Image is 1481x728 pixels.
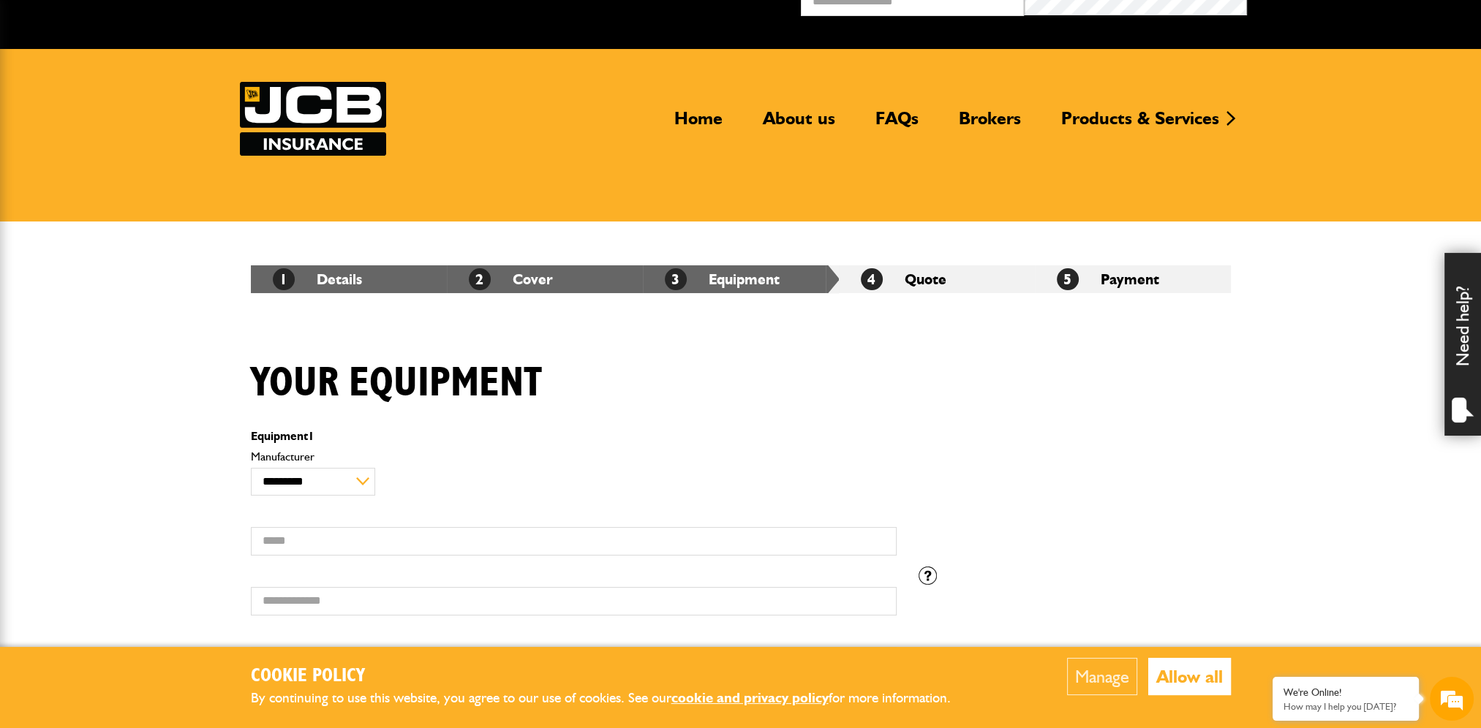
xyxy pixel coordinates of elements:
a: 2Cover [469,270,553,288]
textarea: Type your message and hit 'Enter' [19,265,267,438]
input: Enter your phone number [19,221,267,254]
div: We're Online! [1284,686,1408,699]
button: Manage [1067,658,1137,695]
span: 5 [1057,268,1079,290]
img: JCB Insurance Services logo [240,82,386,156]
img: d_20077148190_company_1631870298795_20077148190 [25,81,61,102]
span: 2 [469,268,491,290]
input: Enter your email address [19,178,267,211]
p: How may I help you today? [1284,701,1408,712]
em: Start Chat [199,450,265,470]
div: Chat with us now [76,82,246,101]
span: 4 [861,268,883,290]
a: Brokers [948,107,1032,141]
div: Minimize live chat window [240,7,275,42]
span: 3 [665,268,687,290]
h2: Cookie Policy [251,665,975,688]
span: 1 [273,268,295,290]
a: cookie and privacy policy [671,689,829,706]
button: Allow all [1148,658,1231,695]
h1: Your equipment [251,359,542,408]
li: Quote [839,265,1035,293]
li: Payment [1035,265,1231,293]
label: Manufacturer [251,451,897,463]
a: About us [752,107,846,141]
span: 1 [308,429,314,443]
p: By continuing to use this website, you agree to our use of cookies. See our for more information. [251,687,975,710]
a: Home [663,107,734,141]
a: 1Details [273,270,362,288]
a: JCB Insurance Services [240,82,386,156]
p: Equipment [251,431,897,442]
div: Need help? [1444,253,1481,436]
a: Products & Services [1050,107,1230,141]
input: Enter your last name [19,135,267,167]
a: FAQs [864,107,930,141]
li: Equipment [643,265,839,293]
